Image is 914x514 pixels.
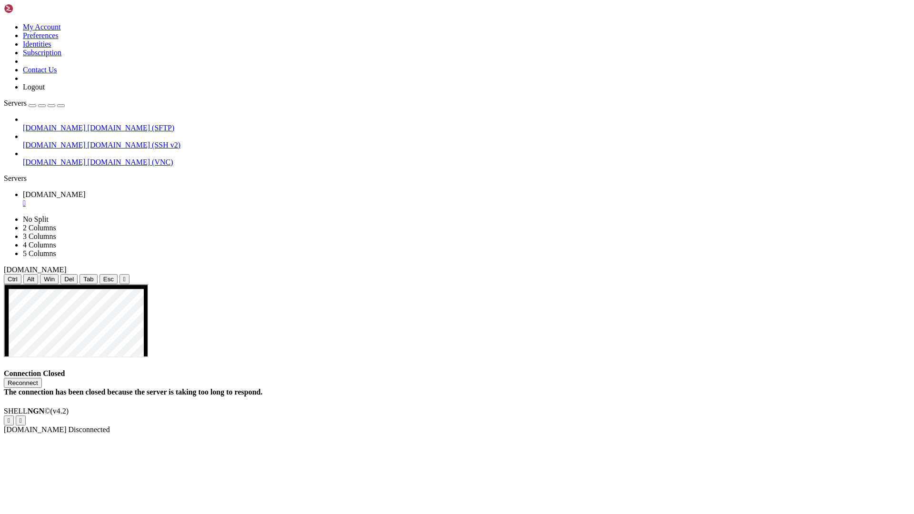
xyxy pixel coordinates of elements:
span: Alt [27,276,35,283]
a: [DOMAIN_NAME] [DOMAIN_NAME] (SSH v2) [23,141,910,149]
b: NGN [28,407,45,415]
span: Tab [83,276,94,283]
span: [DOMAIN_NAME] (VNC) [88,158,173,166]
button: Tab [79,274,98,284]
span: Ctrl [8,276,18,283]
span: Esc [103,276,114,283]
button: Alt [23,274,39,284]
button:  [16,415,26,425]
a: 2 Columns [23,224,56,232]
li: [DOMAIN_NAME] [DOMAIN_NAME] (VNC) [23,149,910,167]
a: [DOMAIN_NAME] [DOMAIN_NAME] (SFTP) [23,124,910,132]
button: Esc [99,274,118,284]
span: Servers [4,99,27,107]
span: SHELL © [4,407,69,415]
a: 4 Columns [23,241,56,249]
span: [DOMAIN_NAME] [23,124,86,132]
span: [DOMAIN_NAME] [23,190,86,198]
span: 4.2.0 [50,407,69,415]
a: 5 Columns [23,249,56,257]
button:  [4,415,14,425]
a: [DOMAIN_NAME] [DOMAIN_NAME] (VNC) [23,158,910,167]
span: [DOMAIN_NAME] [4,425,67,434]
span: [DOMAIN_NAME] [23,141,86,149]
span: [DOMAIN_NAME] [23,158,86,166]
div:  [20,417,22,424]
span: Win [44,276,55,283]
li: [DOMAIN_NAME] [DOMAIN_NAME] (SSH v2) [23,132,910,149]
button:  [119,274,129,284]
a:  [23,199,910,208]
a: Contact Us [23,66,57,74]
a: Preferences [23,31,59,40]
div: Servers [4,174,910,183]
a: Identities [23,40,51,48]
a: Servers [4,99,65,107]
span: [DOMAIN_NAME] (SSH v2) [88,141,181,149]
a: Subscription [23,49,61,57]
button: Del [60,274,78,284]
li: [DOMAIN_NAME] [DOMAIN_NAME] (SFTP) [23,115,910,132]
div:  [8,417,10,424]
span: [DOMAIN_NAME] (SFTP) [88,124,175,132]
span: Del [64,276,74,283]
a: My Account [23,23,61,31]
img: Shellngn [4,4,59,13]
div: The connection has been closed because the server is taking too long to respond. [4,388,910,396]
span: Connection Closed [4,369,65,377]
span: [DOMAIN_NAME] [4,266,67,274]
button: Win [40,274,59,284]
span: Disconnected [69,425,110,434]
button: Ctrl [4,274,21,284]
a: 3 Columns [23,232,56,240]
a: h.ycloud.info [23,190,910,208]
div:  [123,276,126,283]
a: No Split [23,215,49,223]
a: Logout [23,83,45,91]
button: Reconnect [4,378,42,388]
